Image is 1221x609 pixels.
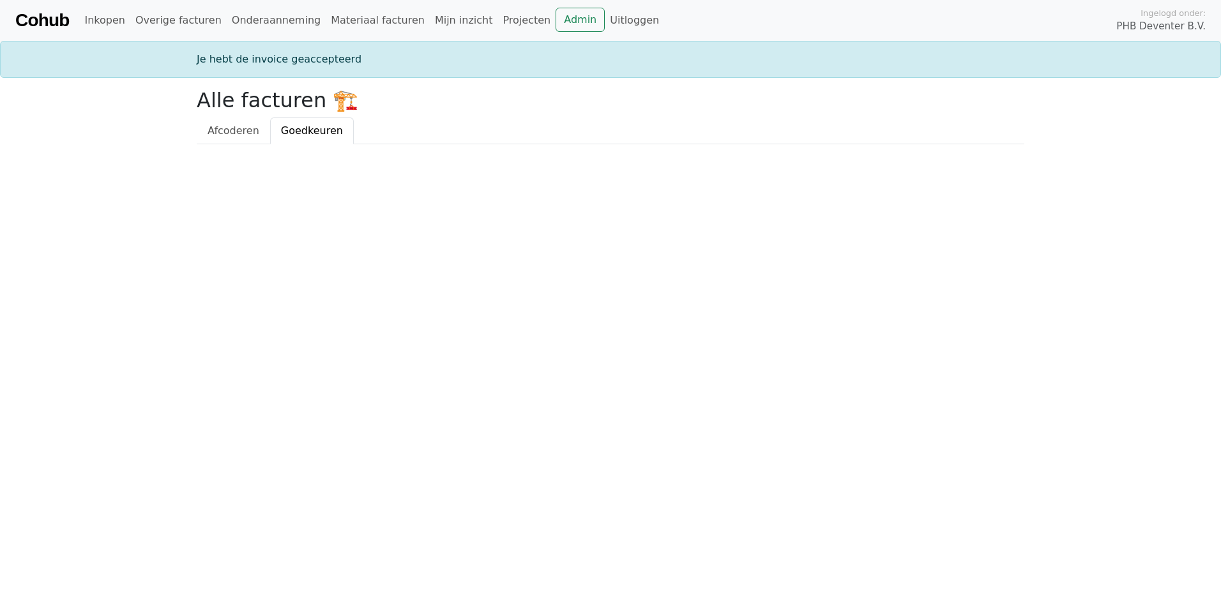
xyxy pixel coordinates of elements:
[79,8,130,33] a: Inkopen
[605,8,664,33] a: Uitloggen
[227,8,326,33] a: Onderaanneming
[208,124,259,137] span: Afcoderen
[281,124,343,137] span: Goedkeuren
[197,117,270,144] a: Afcoderen
[1116,19,1206,34] span: PHB Deventer B.V.
[430,8,498,33] a: Mijn inzicht
[497,8,556,33] a: Projecten
[15,5,69,36] a: Cohub
[270,117,354,144] a: Goedkeuren
[189,52,1032,67] div: Je hebt de invoice geaccepteerd
[130,8,227,33] a: Overige facturen
[1141,7,1206,19] span: Ingelogd onder:
[326,8,430,33] a: Materiaal facturen
[556,8,605,32] a: Admin
[197,88,1024,112] h2: Alle facturen 🏗️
